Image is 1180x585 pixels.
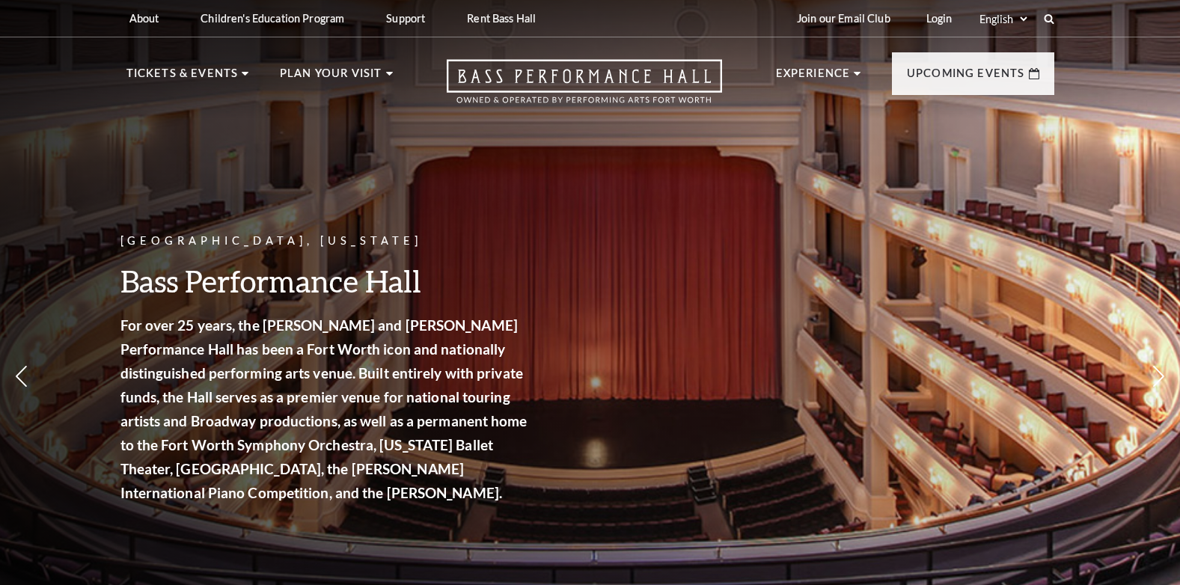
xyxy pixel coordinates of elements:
select: Select: [976,12,1030,26]
p: [GEOGRAPHIC_DATA], [US_STATE] [120,232,532,251]
p: Experience [776,64,851,91]
p: About [129,12,159,25]
p: Tickets & Events [126,64,239,91]
strong: For over 25 years, the [PERSON_NAME] and [PERSON_NAME] Performance Hall has been a Fort Worth ico... [120,316,528,501]
p: Support [386,12,425,25]
p: Plan Your Visit [280,64,382,91]
p: Children's Education Program [201,12,344,25]
p: Upcoming Events [907,64,1025,91]
h3: Bass Performance Hall [120,262,532,300]
p: Rent Bass Hall [467,12,536,25]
